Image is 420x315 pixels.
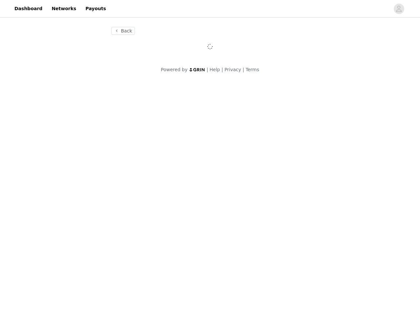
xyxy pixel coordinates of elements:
span: | [242,67,244,72]
div: avatar [396,4,402,14]
a: Payouts [81,1,110,16]
span: | [207,67,208,72]
a: Networks [48,1,80,16]
a: Terms [245,67,259,72]
span: Powered by [161,67,187,72]
a: Dashboard [10,1,46,16]
img: logo [189,68,205,72]
a: Help [210,67,220,72]
a: Privacy [224,67,241,72]
span: | [221,67,223,72]
button: Back [111,27,135,35]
